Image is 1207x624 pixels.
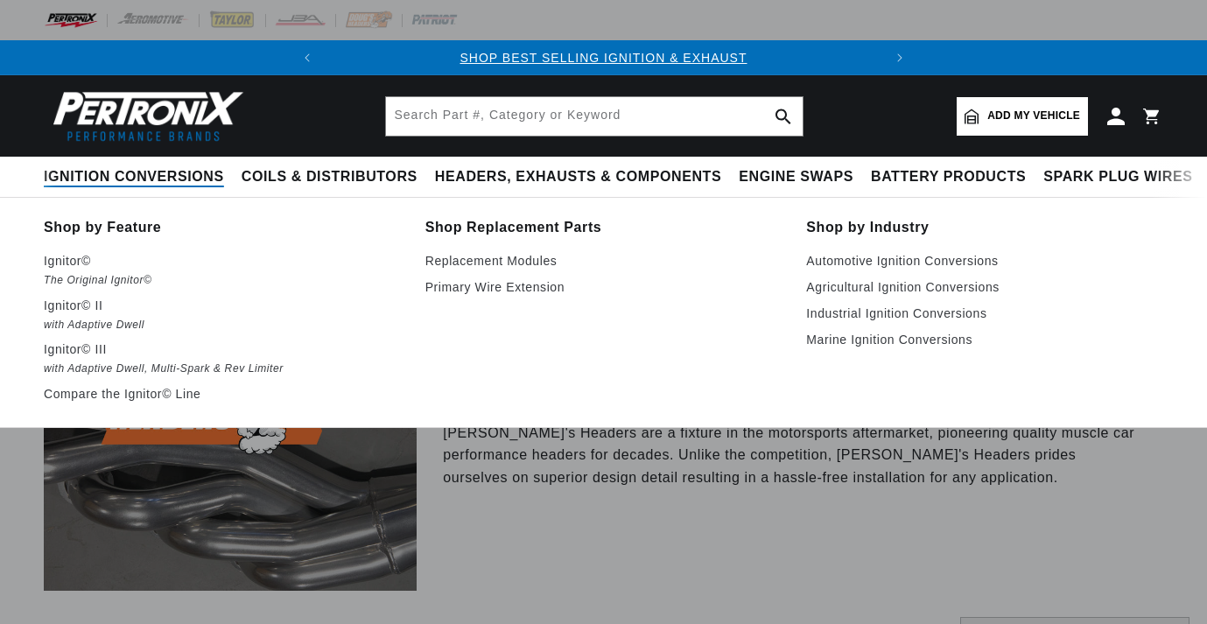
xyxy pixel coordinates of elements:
p: Ignitor© III [44,339,401,360]
a: Agricultural Ignition Conversions [806,277,1163,298]
a: Compare the Ignitor© Line [44,383,401,404]
span: Spark Plug Wires [1043,168,1192,186]
input: Search Part #, Category or Keyword [386,97,803,136]
a: Ignitor© III with Adaptive Dwell, Multi-Spark & Rev Limiter [44,339,401,378]
div: 1 of 2 [325,48,881,67]
summary: Engine Swaps [730,157,862,198]
img: Pertronix [44,86,245,146]
a: Ignitor© II with Adaptive Dwell [44,295,401,334]
button: Translation missing: en.sections.announcements.previous_announcement [290,40,325,75]
span: Ignition Conversions [44,168,224,186]
a: Shop Replacement Parts [425,215,782,240]
summary: Battery Products [862,157,1035,198]
a: Ignitor© The Original Ignitor© [44,250,401,290]
a: Replacement Modules [425,250,782,271]
span: Battery Products [871,168,1026,186]
p: Ignitor© II [44,295,401,316]
a: Add my vehicle [957,97,1088,136]
a: Primary Wire Extension [425,277,782,298]
span: Add my vehicle [987,108,1080,124]
button: search button [764,97,803,136]
summary: Coils & Distributors [233,157,426,198]
span: Headers, Exhausts & Components [435,168,721,186]
summary: Ignition Conversions [44,157,233,198]
summary: Headers, Exhausts & Components [426,157,730,198]
a: Shop by Feature [44,215,401,240]
em: The Original Ignitor© [44,271,401,290]
em: with Adaptive Dwell, Multi-Spark & Rev Limiter [44,360,401,378]
p: [PERSON_NAME]'s Headers are a fixture in the motorsports aftermarket, pioneering quality muscle c... [443,422,1137,489]
p: Ignitor© [44,250,401,271]
summary: Spark Plug Wires [1035,157,1201,198]
div: Announcement [325,48,881,67]
a: Shop by Industry [806,215,1163,240]
a: Marine Ignition Conversions [806,329,1163,350]
em: with Adaptive Dwell [44,316,401,334]
a: Industrial Ignition Conversions [806,303,1163,324]
a: SHOP BEST SELLING IGNITION & EXHAUST [460,51,747,65]
span: Engine Swaps [739,168,853,186]
a: Automotive Ignition Conversions [806,250,1163,271]
button: Translation missing: en.sections.announcements.next_announcement [882,40,917,75]
span: Coils & Distributors [242,168,418,186]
